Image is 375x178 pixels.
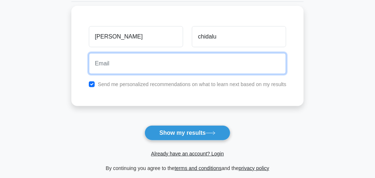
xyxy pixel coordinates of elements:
[89,26,183,47] input: First name
[192,26,286,47] input: Last name
[175,165,222,171] a: terms and conditions
[145,125,230,141] button: Show my results
[89,53,287,74] input: Email
[151,151,224,157] a: Already have an account? Login
[239,165,269,171] a: privacy policy
[98,81,287,87] label: Send me personalized recommendations on what to learn next based on my results
[67,164,308,173] div: By continuing you agree to the and the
